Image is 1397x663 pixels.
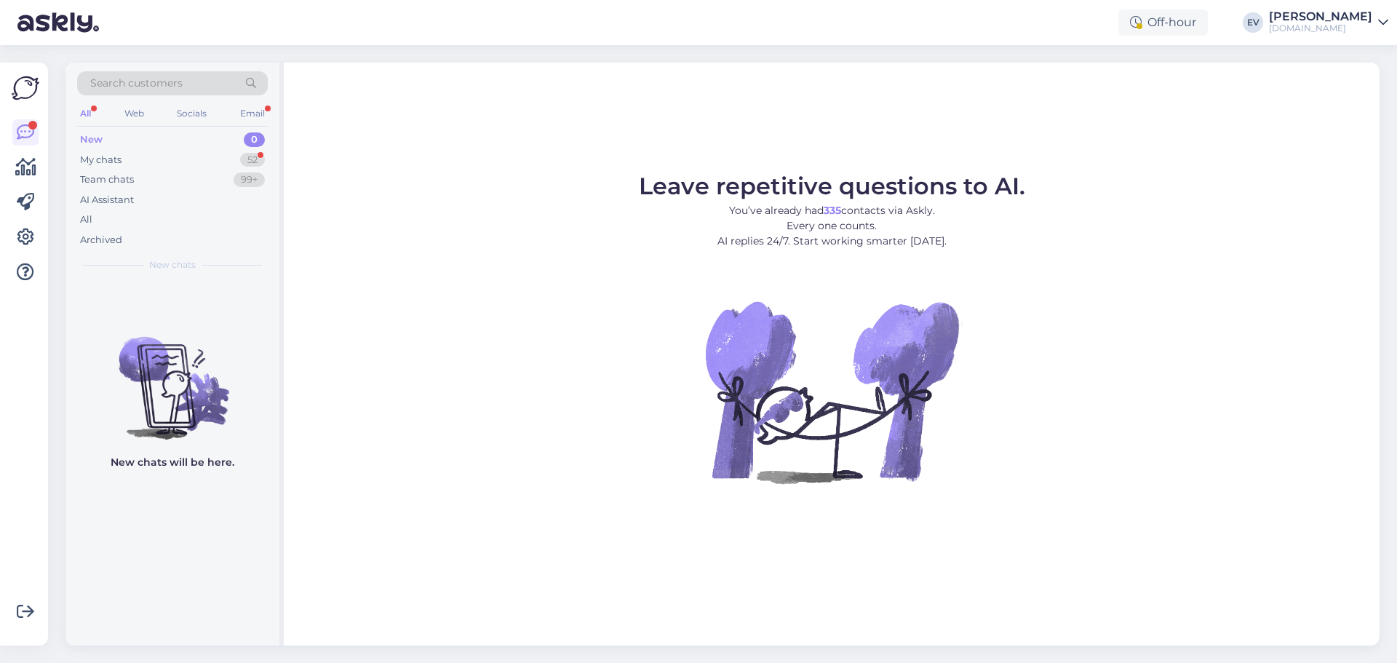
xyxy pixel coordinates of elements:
[90,76,183,91] span: Search customers
[80,172,134,187] div: Team chats
[80,132,103,147] div: New
[1269,11,1372,23] div: [PERSON_NAME]
[149,258,196,271] span: New chats
[1243,12,1263,33] div: EV
[80,153,122,167] div: My chats
[1118,9,1208,36] div: Off-hour
[234,172,265,187] div: 99+
[1269,11,1388,34] a: [PERSON_NAME][DOMAIN_NAME]
[244,132,265,147] div: 0
[80,193,134,207] div: AI Assistant
[237,104,268,123] div: Email
[240,153,265,167] div: 52
[77,104,94,123] div: All
[1269,23,1372,34] div: [DOMAIN_NAME]
[639,172,1025,200] span: Leave repetitive questions to AI.
[80,233,122,247] div: Archived
[80,213,92,227] div: All
[174,104,210,123] div: Socials
[111,455,234,470] p: New chats will be here.
[824,204,841,217] b: 335
[12,74,39,102] img: Askly Logo
[65,311,279,442] img: No chats
[639,203,1025,249] p: You’ve already had contacts via Askly. Every one counts. AI replies 24/7. Start working smarter [...
[122,104,147,123] div: Web
[701,261,963,523] img: No Chat active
